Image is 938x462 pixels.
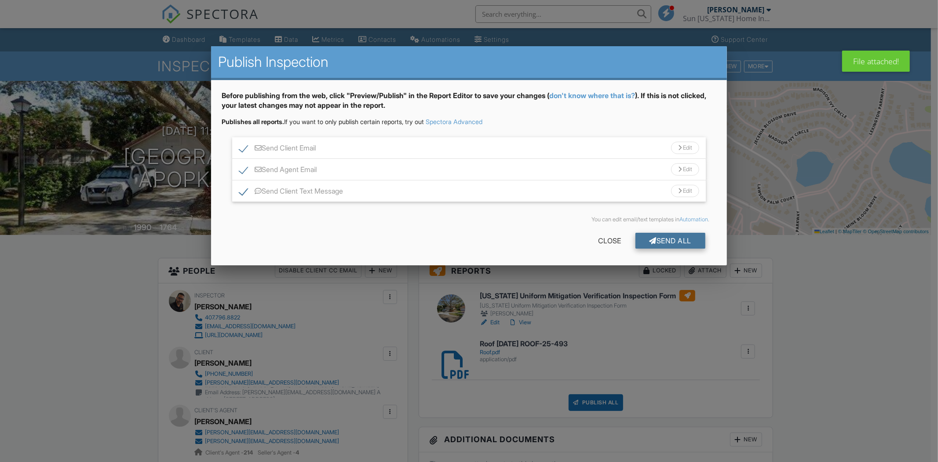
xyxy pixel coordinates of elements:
h2: Publish Inspection [218,53,720,71]
span: If you want to only publish certain reports, try out [222,118,424,125]
div: File attached! [842,51,910,72]
div: You can edit email/text templates in . [229,216,709,223]
div: Edit [671,163,699,176]
a: Automation [679,216,708,223]
div: Before publishing from the web, click "Preview/Publish" in the Report Editor to save your changes... [222,91,716,117]
label: Send Client Email [239,144,316,155]
label: Send Agent Email [239,165,317,176]
a: don't know where that is? [549,91,635,100]
label: Send Client Text Message [239,187,343,198]
a: Spectora Advanced [426,118,482,125]
div: Close [584,233,635,249]
div: Edit [671,185,699,197]
div: Send All [635,233,706,249]
div: Edit [671,142,699,154]
strong: Publishes all reports. [222,118,284,125]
